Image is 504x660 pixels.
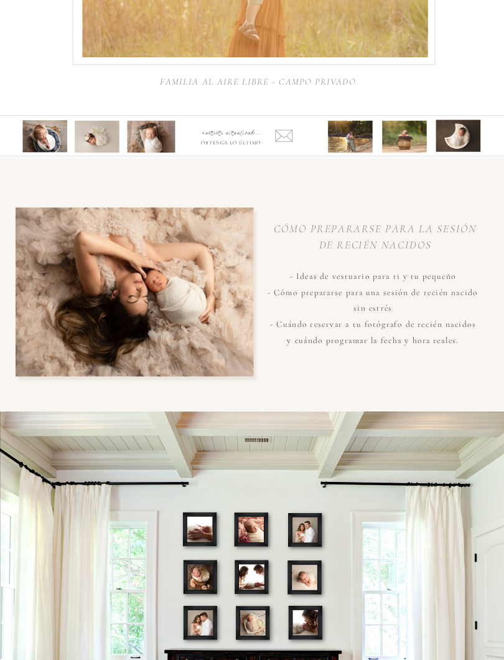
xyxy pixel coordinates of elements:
font: - Ideas de vestuario para ti y tu pequeño [290,271,456,281]
font: - Cuándo reservar a tu fotógrafo de recién nacidos y cuándo programar la fecha y hora reales. [270,319,476,346]
font: Mantente actualizado... [202,129,263,138]
font: Obtenga lo último [201,139,261,145]
a: Familia al aire libre - Campo privado [154,75,361,87]
font: - Cómo prepararse para una sesión de recién nacido sin estrés [268,287,478,313]
a: Cómo prepararse para la sesión de recién nacidos [267,220,483,263]
font: Familia al aire libre - Campo privado [160,77,355,88]
font: Cómo prepararse para la sesión de recién nacidos [274,222,477,252]
a: - Ideas de vestuario para ti y tu pequeño- Cómo prepararse para una sesión de recién nacido sin e... [267,268,478,347]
